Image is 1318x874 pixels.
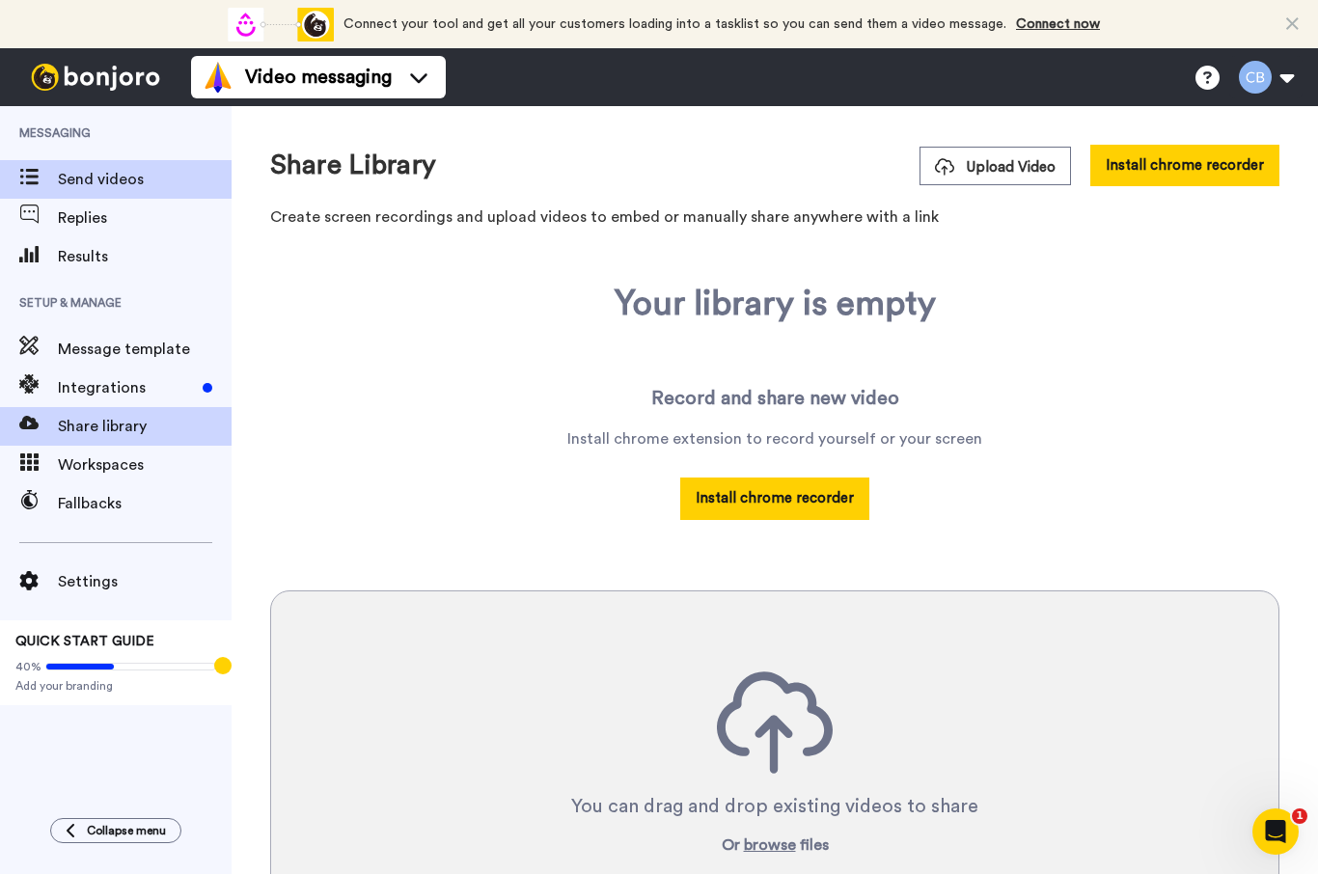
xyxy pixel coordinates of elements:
[23,64,168,91] img: bj-logo-header-white.svg
[203,62,233,93] img: vm-color.svg
[615,285,936,323] div: Your library is empty
[270,150,436,180] h1: Share Library
[680,478,869,519] button: Install chrome recorder
[50,818,181,843] button: Collapse menu
[15,659,41,674] span: 40%
[58,376,195,399] span: Integrations
[58,338,232,361] span: Message template
[1016,17,1100,31] a: Connect now
[651,385,899,412] div: Record and share new video
[571,793,978,820] div: You can drag and drop existing videos to share
[1090,145,1279,186] button: Install chrome recorder
[58,415,232,438] span: Share library
[87,823,166,838] span: Collapse menu
[15,678,216,694] span: Add your branding
[58,570,232,593] span: Settings
[245,64,392,91] span: Video messaging
[1292,808,1307,824] span: 1
[744,833,796,857] button: browse
[920,147,1071,185] button: Upload Video
[228,8,334,41] div: animation
[214,657,232,674] div: Tooltip anchor
[58,206,232,230] span: Replies
[58,453,232,477] span: Workspaces
[270,205,1279,229] p: Create screen recordings and upload videos to embed or manually share anywhere with a link
[722,833,829,857] p: Or files
[1252,808,1299,855] iframe: Intercom live chat
[15,635,154,648] span: QUICK START GUIDE
[58,168,232,191] span: Send videos
[935,157,1056,178] span: Upload Video
[343,17,1006,31] span: Connect your tool and get all your customers loading into a tasklist so you can send them a video...
[567,427,982,451] div: Install chrome extension to record yourself or your screen
[58,245,232,268] span: Results
[58,492,232,515] span: Fallbacks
